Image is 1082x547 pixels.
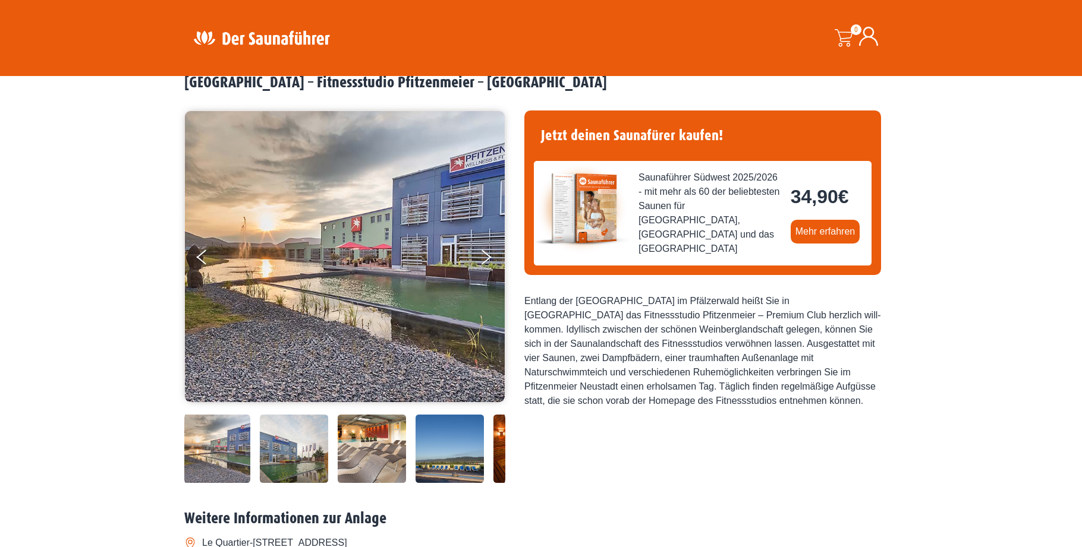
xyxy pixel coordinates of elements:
span: € [838,186,849,207]
div: Entlang der [GEOGRAPHIC_DATA] im Pfälzerwald heißt Sie in [GEOGRAPHIC_DATA] das Fitnessstudio Pfi... [524,294,881,408]
bdi: 34,90 [791,186,849,207]
h4: Jetzt deinen Saunafürer kaufen! [534,120,872,151]
button: Next [479,245,509,274]
h2: [GEOGRAPHIC_DATA] – Fitnessstudio Pfitzenmeier – [GEOGRAPHIC_DATA] [184,74,898,92]
span: 0 [851,24,861,35]
a: Mehr erfahren [791,220,860,244]
h2: Weitere Informationen zur Anlage [184,510,898,528]
img: der-saunafuehrer-2025-suedwest.jpg [534,161,629,256]
button: Previous [197,245,227,274]
span: Saunaführer Südwest 2025/2026 - mit mehr als 60 der beliebtesten Saunen für [GEOGRAPHIC_DATA], [G... [638,170,781,256]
